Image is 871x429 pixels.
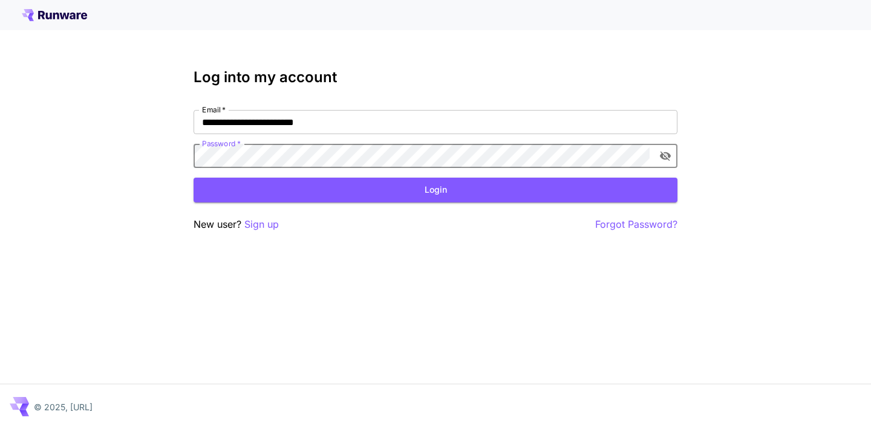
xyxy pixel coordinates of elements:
label: Email [202,105,226,115]
button: toggle password visibility [654,145,676,167]
button: Sign up [244,217,279,232]
h3: Log into my account [194,69,677,86]
button: Login [194,178,677,202]
p: © 2025, [URL] [34,401,93,413]
p: New user? [194,217,279,232]
label: Password [202,138,241,149]
button: Forgot Password? [595,217,677,232]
